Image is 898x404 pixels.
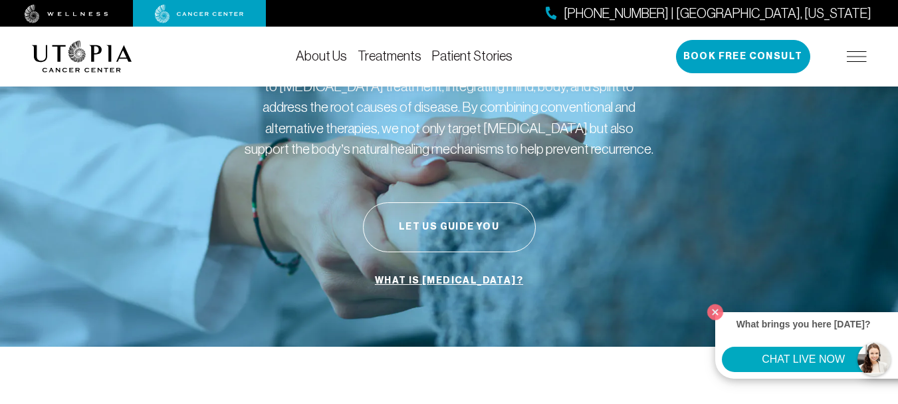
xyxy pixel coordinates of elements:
[736,319,871,329] strong: What brings you here [DATE]?
[847,51,867,62] img: icon-hamburger
[704,301,727,323] button: Close
[296,49,347,63] a: About Us
[432,49,512,63] a: Patient Stories
[564,4,871,23] span: [PHONE_NUMBER] | [GEOGRAPHIC_DATA], [US_STATE]
[363,202,536,252] button: Let Us Guide You
[546,4,871,23] a: [PHONE_NUMBER] | [GEOGRAPHIC_DATA], [US_STATE]
[676,40,810,73] button: Book Free Consult
[372,268,526,294] a: What is [MEDICAL_DATA]?
[32,41,132,73] img: logo
[722,347,885,372] button: CHAT LIVE NOW
[25,5,108,23] img: wellness
[243,55,655,160] p: At [GEOGRAPHIC_DATA][MEDICAL_DATA], we take a holistic approach to [MEDICAL_DATA] treatment, inte...
[358,49,421,63] a: Treatments
[155,5,244,23] img: cancer center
